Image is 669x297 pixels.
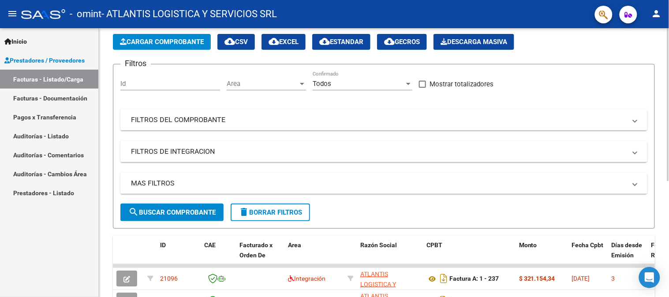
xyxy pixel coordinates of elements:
[568,236,608,275] datatable-header-cell: Fecha Cpbt
[438,271,449,286] i: Descargar documento
[612,275,615,282] span: 3
[434,34,514,50] button: Descarga Masiva
[239,207,249,217] mat-icon: delete
[430,79,493,89] span: Mostrar totalizadores
[651,8,662,19] mat-icon: person
[217,34,255,50] button: CSV
[4,37,27,46] span: Inicio
[434,34,514,50] app-download-masive: Descarga masiva de comprobantes (adjuntos)
[384,38,420,46] span: Gecros
[288,241,301,249] span: Area
[231,204,310,221] button: Borrar Filtros
[128,207,139,217] mat-icon: search
[357,236,423,275] datatable-header-cell: Razón Social
[360,241,397,249] span: Razón Social
[120,141,647,162] mat-expansion-panel-header: FILTROS DE INTEGRACION
[120,173,647,194] mat-expansion-panel-header: MAS FILTROS
[157,236,201,275] datatable-header-cell: ID
[120,38,204,46] span: Cargar Comprobante
[377,34,427,50] button: Gecros
[160,275,178,282] span: 21096
[128,208,216,216] span: Buscar Comprobante
[131,147,626,156] mat-panel-title: FILTROS DE INTEGRACION
[224,38,248,46] span: CSV
[4,56,85,65] span: Prestadores / Proveedores
[101,4,277,24] span: - ATLANTIS LOGISTICA Y SERVICIOS SRL
[113,34,211,50] button: Cargar Comprobante
[426,241,442,249] span: CPBT
[131,178,626,188] mat-panel-title: MAS FILTROS
[224,36,235,47] mat-icon: cloud_download
[201,236,236,275] datatable-header-cell: CAE
[423,236,516,275] datatable-header-cell: CPBT
[608,236,648,275] datatable-header-cell: Días desde Emisión
[639,267,660,288] div: Open Intercom Messenger
[319,36,330,47] mat-icon: cloud_download
[572,241,604,249] span: Fecha Cpbt
[131,115,626,125] mat-panel-title: FILTROS DEL COMPROBANTE
[239,241,273,259] span: Facturado x Orden De
[449,275,499,282] strong: Factura A: 1 - 237
[519,241,537,249] span: Monto
[612,241,643,259] span: Días desde Emisión
[120,57,151,70] h3: Filtros
[312,34,370,50] button: Estandar
[269,38,299,46] span: EXCEL
[319,38,363,46] span: Estandar
[519,275,555,282] strong: $ 321.154,34
[516,236,568,275] datatable-header-cell: Monto
[284,236,344,275] datatable-header-cell: Area
[70,4,101,24] span: - omint
[7,8,18,19] mat-icon: menu
[262,34,306,50] button: EXCEL
[572,275,590,282] span: [DATE]
[288,275,325,282] span: Integración
[236,236,284,275] datatable-header-cell: Facturado x Orden De
[204,241,216,249] span: CAE
[160,241,166,249] span: ID
[313,80,331,88] span: Todos
[239,208,302,216] span: Borrar Filtros
[120,204,224,221] button: Buscar Comprobante
[384,36,395,47] mat-icon: cloud_download
[269,36,279,47] mat-icon: cloud_download
[360,269,419,288] div: 30717212289
[441,38,507,46] span: Descarga Masiva
[120,109,647,130] mat-expansion-panel-header: FILTROS DEL COMPROBANTE
[227,80,298,88] span: Area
